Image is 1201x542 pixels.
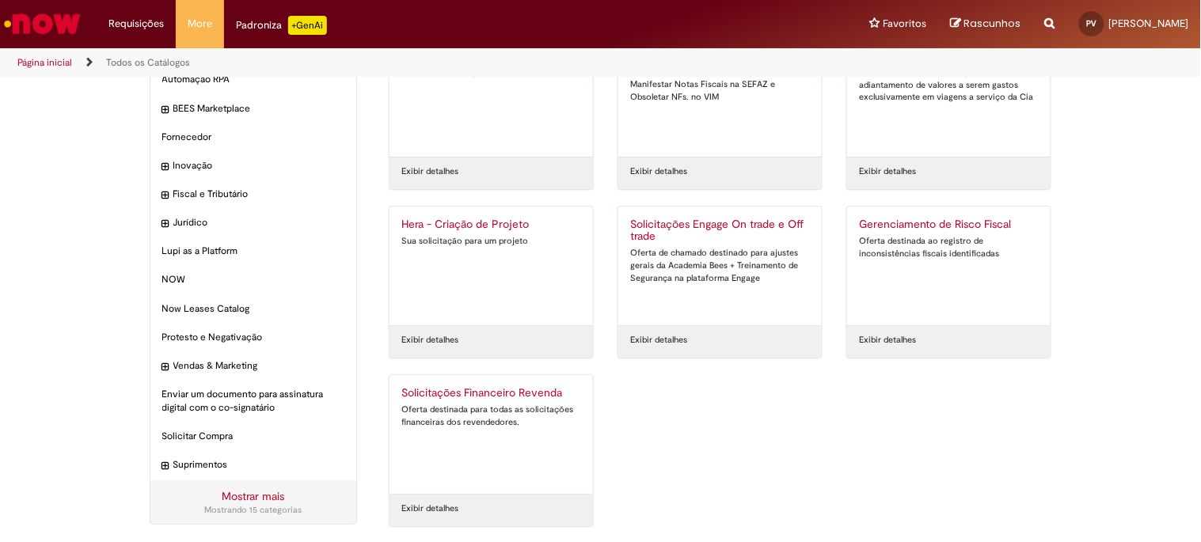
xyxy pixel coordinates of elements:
img: ServiceNow [2,8,83,40]
span: BEES Marketplace [173,102,345,116]
a: Hera - Criação de Projeto Sua solicitação para um projeto [390,207,593,325]
h2: Solicitações Financeiro Revenda [401,387,581,400]
div: Sua solicitação para um projeto [401,235,581,248]
div: expandir categoria BEES Marketplace BEES Marketplace [150,94,357,123]
div: expandir categoria Vendas & Marketing Vendas & Marketing [150,351,357,381]
div: Lupi as a Platform [150,237,357,266]
span: Fornecedor [162,131,345,144]
span: Requisições [108,16,164,32]
div: expandir categoria Fiscal e Tributário Fiscal e Tributário [150,180,357,209]
div: Mostrando 15 categorias [162,504,345,517]
a: Solicitações Financeiro Revenda Oferta destinada para todas as solicitações financeiras dos reven... [390,375,593,494]
i: expandir categoria Fiscal e Tributário [162,188,169,203]
a: Exibir detalhes [859,334,916,347]
h2: Gerenciamento de Risco Fiscal [859,218,1039,231]
a: Adiantamento de Viagens Oferta destinada à solicitação de adiantamento de valores a serem gastos ... [847,38,1051,157]
p: +GenAi [288,16,327,35]
span: Protesto e Negativação [162,331,345,344]
span: Automação RPA [162,73,345,86]
i: expandir categoria Jurídico [162,216,169,232]
span: PV [1087,18,1097,28]
div: Oferta destinada ao registro de inconsistências fiscais identificadas [859,235,1039,260]
div: Padroniza [236,16,327,35]
div: Enviar um documento para assinatura digital com o co-signatário [150,380,357,423]
div: Oferta de chamado destinado para ajustes gerais da Academia Bees + Treinamento de Segurança na pl... [630,247,810,284]
span: Inovação [173,159,345,172]
div: Now Leases Catalog [150,294,357,324]
div: expandir categoria Jurídico Jurídico [150,208,357,237]
span: More [188,16,212,32]
span: Enviar um documento para assinatura digital com o co-signatário [162,388,345,415]
a: Exibir detalhes [630,165,687,178]
a: Rascunhos [951,17,1021,32]
i: expandir categoria Suprimentos [162,458,169,474]
a: Página inicial [17,56,72,69]
ul: Categorias [150,36,357,479]
a: Solicitações Engage On trade e Off trade Oferta de chamado destinado para ajustes gerais da Acade... [618,207,822,325]
span: Solicitar Compra [162,430,345,443]
span: Now Leases Catalog [162,302,345,316]
a: Manifesto do Destinatário e Obsoletar NFS Manifestar Notas Fiscais na SEFAZ e Obsoletar NFs. no VIM [618,38,822,157]
h2: Hera - Criação de Projeto [401,218,581,231]
i: expandir categoria Inovação [162,159,169,175]
a: Todos os Catálogos [106,56,190,69]
div: Automação RPA [150,65,357,94]
a: Mostrar mais [222,489,284,503]
span: Fiscal e Tributário [173,188,345,201]
ul: Trilhas de página [12,48,789,78]
a: Exibir detalhes [401,165,458,178]
div: Fornecedor [150,123,357,152]
a: Gerenciamento de Risco Fiscal Oferta destinada ao registro de inconsistências fiscais identificadas [847,207,1051,325]
a: Reembolso Geral Reembolso de despesas de funcionários [390,38,593,157]
i: expandir categoria BEES Marketplace [162,102,169,118]
span: Suprimentos [173,458,345,472]
span: Vendas & Marketing [173,359,345,373]
div: Protesto e Negativação [150,323,357,352]
div: expandir categoria Suprimentos Suprimentos [150,450,357,479]
a: Exibir detalhes [630,334,687,347]
span: Favoritos [884,16,927,32]
div: Oferta destinada à solicitação de adiantamento de valores a serem gastos exclusivamente em viagen... [859,66,1039,104]
div: expandir categoria Inovação Inovação [150,151,357,180]
a: Exibir detalhes [401,502,458,515]
span: NOW [162,273,345,286]
i: expandir categoria Vendas & Marketing [162,359,169,375]
a: Exibir detalhes [401,334,458,347]
span: Rascunhos [964,16,1021,31]
div: NOW [150,265,357,294]
h2: Solicitações Engage On trade e Off trade [630,218,810,244]
a: Exibir detalhes [859,165,916,178]
div: Oferta destinada para todas as solicitações financeiras dos revendedores. [401,404,581,428]
span: [PERSON_NAME] [1109,17,1189,30]
div: Solicitar Compra [150,422,357,451]
span: Lupi as a Platform [162,244,345,258]
span: Jurídico [173,216,345,229]
div: Manifestar Notas Fiscais na SEFAZ e Obsoletar NFs. no VIM [630,78,810,103]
